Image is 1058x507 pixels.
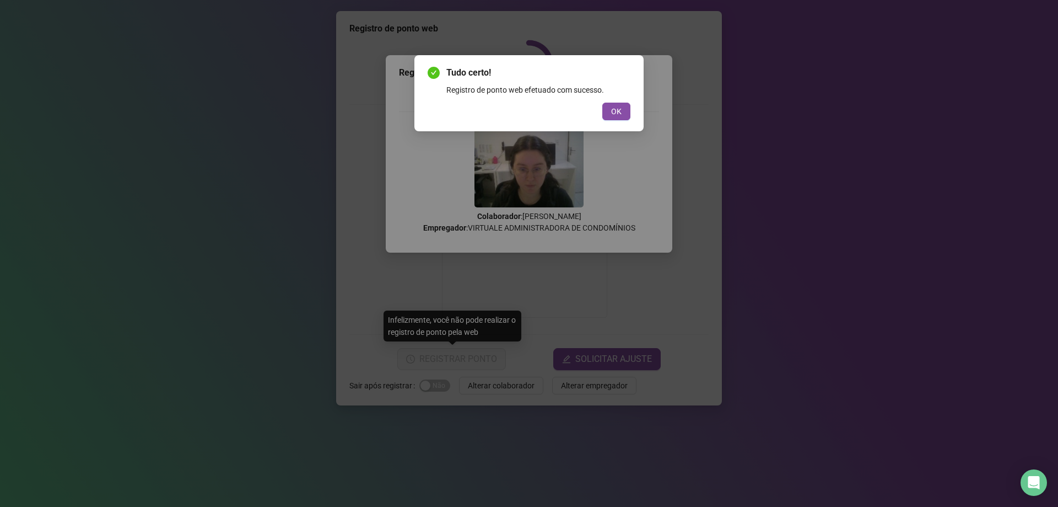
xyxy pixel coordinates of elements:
span: Tudo certo! [446,66,630,79]
span: check-circle [428,67,440,79]
button: OK [602,103,630,120]
div: Open Intercom Messenger [1021,469,1047,496]
span: OK [611,105,622,118]
div: Registro de ponto web efetuado com sucesso. [446,84,630,96]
